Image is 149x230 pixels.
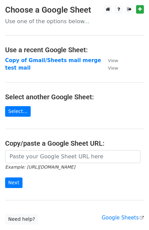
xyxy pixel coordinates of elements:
[5,139,144,147] h4: Copy/paste a Google Sheet URL:
[5,93,144,101] h4: Select another Google Sheet:
[5,177,23,188] input: Next
[5,5,144,15] h3: Choose a Google Sheet
[5,18,144,25] p: Use one of the options below...
[108,58,118,63] small: View
[5,150,140,163] input: Paste your Google Sheet URL here
[5,164,75,170] small: Example: [URL][DOMAIN_NAME]
[5,106,31,117] a: Select...
[108,66,118,71] small: View
[102,215,144,221] a: Google Sheets
[101,57,118,63] a: View
[5,46,144,54] h4: Use a recent Google Sheet:
[5,65,31,71] a: test mail
[5,214,38,225] a: Need help?
[5,57,101,63] a: Copy of Gmail/Sheets mail merge
[101,65,118,71] a: View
